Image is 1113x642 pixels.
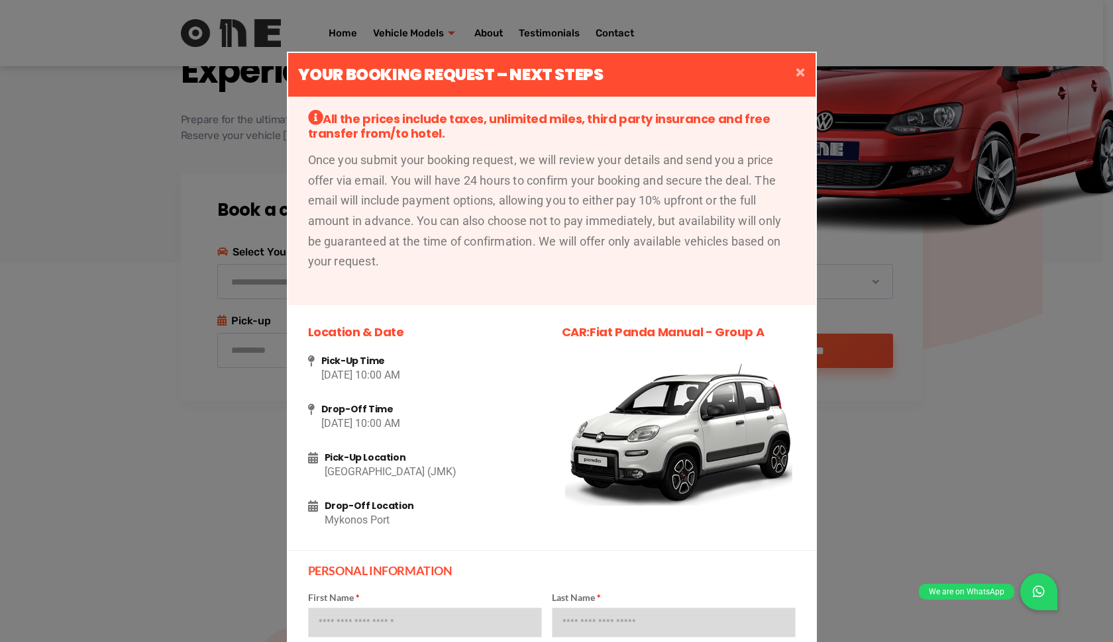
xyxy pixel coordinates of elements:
[308,150,796,272] p: Once you submit your booking request, we will review your details and send you a price offer via ...
[552,591,796,604] label: Last Name
[785,53,816,97] button: Close
[562,325,796,340] h3: CAR:
[308,564,796,578] h2: PERSONAL INFORMATION
[325,463,542,481] p: [GEOGRAPHIC_DATA] (JMK)
[919,584,1014,600] div: We are on WhatsApp
[796,64,805,81] span: ×
[325,512,542,529] p: Mykonos Port
[321,369,352,381] span: [DATE]
[1020,573,1057,610] a: We are on WhatsApp
[321,417,352,430] span: [DATE]
[308,110,796,140] h3: All the prices include taxes, unlimited miles, third party insurance and free transfer from/to ho...
[308,325,542,340] h3: Location & Date
[590,324,764,340] span: Fiat Panda Manual - Group A
[308,591,542,604] label: First Name
[562,355,796,514] img: Vehicle
[355,417,400,430] span: 10:00 AM
[321,355,542,367] h4: Pick-Up Time
[298,63,604,87] h5: Your Booking Request – Next Steps
[325,500,542,512] h4: Drop-Off Location
[355,369,400,381] span: 10:00 AM
[325,452,542,463] h4: Pick-Up Location
[321,404,542,415] h4: Drop-Off Time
